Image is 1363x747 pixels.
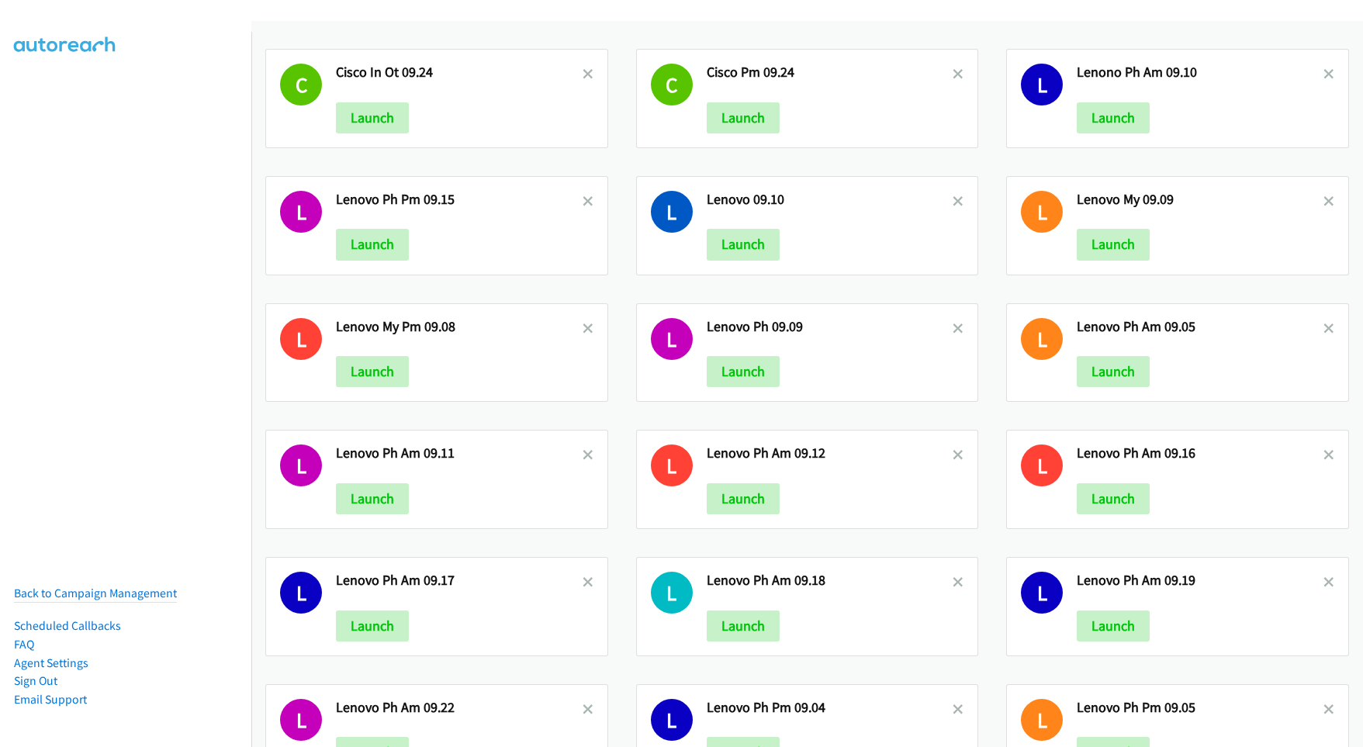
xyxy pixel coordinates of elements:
[1021,318,1063,360] h1: L
[336,483,409,514] button: Launch
[14,692,87,707] a: Email Support
[707,483,780,514] button: Launch
[651,318,693,360] h1: L
[14,586,177,600] a: Back to Campaign Management
[651,699,693,741] h1: L
[336,191,583,209] h2: Lenovo Ph Pm 09.15
[1077,699,1323,717] h2: Lenovo Ph Pm 09.05
[707,444,953,462] h2: Lenovo Ph Am 09.12
[1021,191,1063,233] h1: L
[1021,64,1063,105] h1: L
[707,699,953,717] h2: Lenovo Ph Pm 09.04
[651,64,693,105] h1: C
[336,102,409,133] button: Launch
[336,699,583,717] h2: Lenovo Ph Am 09.22
[1077,229,1150,260] button: Launch
[280,572,322,614] h1: L
[1077,191,1323,209] h2: Lenovo My 09.09
[707,191,953,209] h2: Lenovo 09.10
[707,318,953,336] h2: Lenovo Ph 09.09
[1077,610,1150,642] button: Launch
[1077,444,1323,462] h2: Lenovo Ph Am 09.16
[1021,699,1063,741] h1: L
[280,318,322,360] h1: L
[1077,572,1323,590] h2: Lenovo Ph Am 09.19
[336,229,409,260] button: Launch
[280,64,322,105] h1: C
[336,64,583,81] h2: Cisco In Ot 09.24
[14,655,88,670] a: Agent Settings
[336,444,583,462] h2: Lenovo Ph Am 09.11
[336,610,409,642] button: Launch
[280,444,322,486] h1: L
[336,318,583,336] h2: Lenovo My Pm 09.08
[651,444,693,486] h1: L
[1077,318,1323,336] h2: Lenovo Ph Am 09.05
[336,356,409,387] button: Launch
[336,572,583,590] h2: Lenovo Ph Am 09.17
[707,572,953,590] h2: Lenovo Ph Am 09.18
[280,191,322,233] h1: L
[14,618,121,633] a: Scheduled Callbacks
[707,356,780,387] button: Launch
[14,673,57,688] a: Sign Out
[707,229,780,260] button: Launch
[1077,102,1150,133] button: Launch
[1077,483,1150,514] button: Launch
[1077,356,1150,387] button: Launch
[651,572,693,614] h1: L
[707,610,780,642] button: Launch
[707,102,780,133] button: Launch
[1021,572,1063,614] h1: L
[651,191,693,233] h1: L
[707,64,953,81] h2: Cisco Pm 09.24
[1021,444,1063,486] h1: L
[14,637,34,652] a: FAQ
[280,699,322,741] h1: L
[1077,64,1323,81] h2: Lenono Ph Am 09.10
